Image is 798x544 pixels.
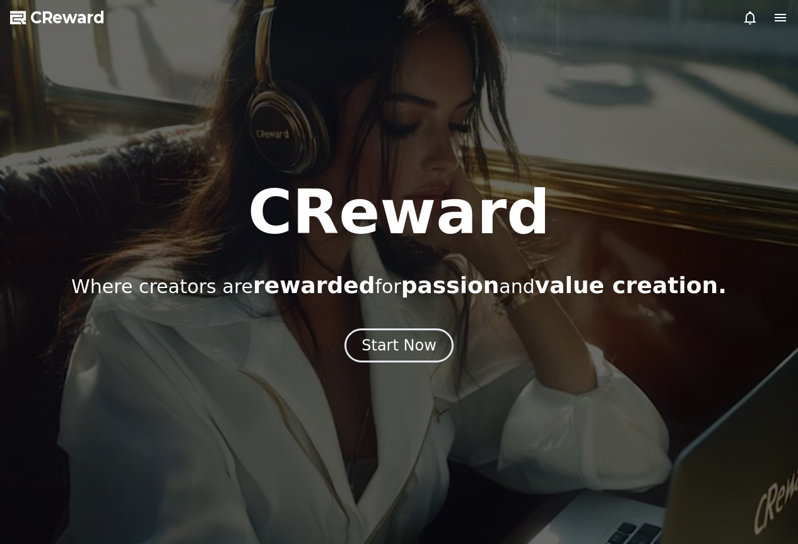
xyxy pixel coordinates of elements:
[71,273,727,298] p: Where creators are for and
[253,272,375,298] span: rewarded
[30,8,105,28] span: CReward
[361,335,437,356] div: Start Now
[344,341,454,353] a: Start Now
[401,272,500,298] span: passion
[344,328,454,362] button: Start Now
[535,272,727,298] span: value creation.
[10,8,105,28] a: CReward
[248,182,550,243] h1: CReward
